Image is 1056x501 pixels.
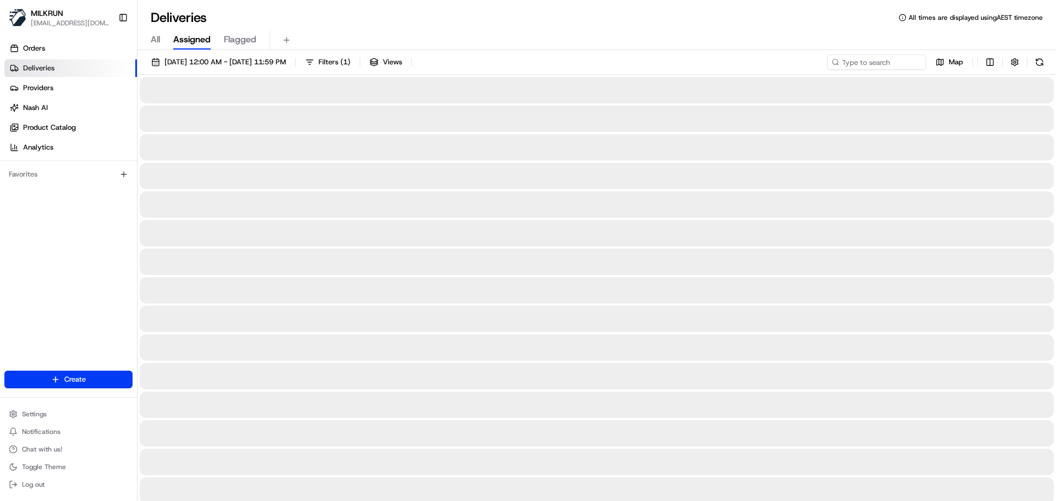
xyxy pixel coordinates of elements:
[146,54,291,70] button: [DATE] 12:00 AM - [DATE] 11:59 PM
[4,79,137,97] a: Providers
[931,54,968,70] button: Map
[151,33,160,46] span: All
[4,119,137,136] a: Product Catalog
[4,40,137,57] a: Orders
[383,57,402,67] span: Views
[300,54,355,70] button: Filters(1)
[4,99,137,117] a: Nash AI
[22,427,61,436] span: Notifications
[4,139,137,156] a: Analytics
[151,9,207,26] h1: Deliveries
[365,54,407,70] button: Views
[22,463,66,471] span: Toggle Theme
[22,480,45,489] span: Log out
[4,4,114,31] button: MILKRUNMILKRUN[EMAIL_ADDRESS][DOMAIN_NAME]
[318,57,350,67] span: Filters
[64,375,86,384] span: Create
[31,19,109,27] button: [EMAIL_ADDRESS][DOMAIN_NAME]
[949,57,963,67] span: Map
[340,57,350,67] span: ( 1 )
[22,445,62,454] span: Chat with us!
[4,459,133,475] button: Toggle Theme
[4,371,133,388] button: Create
[224,33,256,46] span: Flagged
[4,59,137,77] a: Deliveries
[23,43,45,53] span: Orders
[4,166,133,183] div: Favorites
[164,57,286,67] span: [DATE] 12:00 AM - [DATE] 11:59 PM
[909,13,1043,22] span: All times are displayed using AEST timezone
[9,9,26,26] img: MILKRUN
[4,442,133,457] button: Chat with us!
[1032,54,1047,70] button: Refresh
[23,83,53,93] span: Providers
[827,54,926,70] input: Type to search
[31,8,63,19] button: MILKRUN
[4,424,133,439] button: Notifications
[23,123,76,133] span: Product Catalog
[173,33,211,46] span: Assigned
[23,63,54,73] span: Deliveries
[4,477,133,492] button: Log out
[22,410,47,419] span: Settings
[4,406,133,422] button: Settings
[23,142,53,152] span: Analytics
[23,103,48,113] span: Nash AI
